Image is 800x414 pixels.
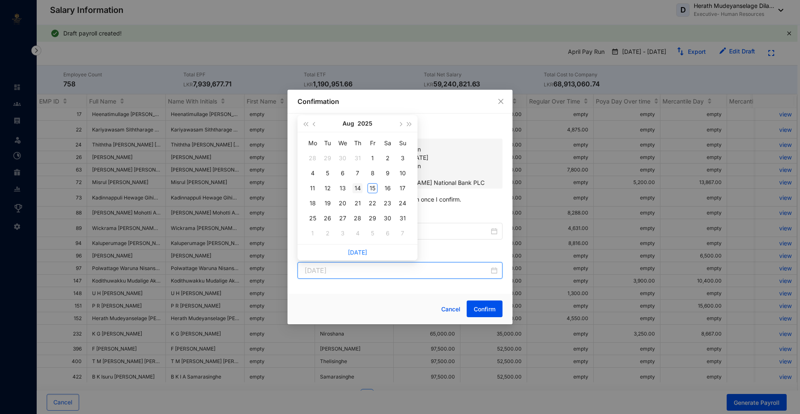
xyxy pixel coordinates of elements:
[365,211,380,226] td: 2025-08-29
[380,151,395,166] td: 2025-08-02
[367,183,377,193] div: 15
[395,211,410,226] td: 2025-08-31
[305,136,320,151] th: Mo
[350,226,365,241] td: 2025-09-04
[397,168,407,178] div: 10
[367,168,377,178] div: 8
[305,196,320,211] td: 2025-08-18
[350,136,365,151] th: Th
[307,168,317,178] div: 4
[380,226,395,241] td: 2025-09-06
[305,211,320,226] td: 2025-08-25
[395,226,410,241] td: 2025-09-07
[397,183,407,193] div: 17
[305,265,489,275] input: Value Date
[337,213,347,223] div: 27
[467,300,502,317] button: Confirm
[322,183,332,193] div: 12
[348,249,367,256] a: [DATE]
[367,213,377,223] div: 29
[320,181,335,196] td: 2025-08-12
[382,198,392,208] div: 23
[307,213,317,223] div: 25
[335,166,350,181] td: 2025-08-06
[365,196,380,211] td: 2025-08-22
[441,305,460,314] span: Cancel
[350,211,365,226] td: 2025-08-28
[497,98,504,105] span: close
[395,166,410,181] td: 2025-08-10
[380,166,395,181] td: 2025-08-09
[395,181,410,196] td: 2025-08-17
[352,198,362,208] div: 21
[365,226,380,241] td: 2025-09-05
[395,196,410,211] td: 2025-08-24
[352,183,362,193] div: 14
[322,153,332,163] div: 29
[382,153,392,163] div: 2
[365,136,380,151] th: Fr
[337,183,347,193] div: 13
[367,153,377,163] div: 1
[305,151,320,166] td: 2025-07-28
[320,211,335,226] td: 2025-08-26
[397,228,407,238] div: 7
[435,301,467,318] button: Cancel
[335,196,350,211] td: 2025-08-20
[352,213,362,223] div: 28
[305,166,320,181] td: 2025-08-04
[382,183,392,193] div: 16
[380,181,395,196] td: 2025-08-16
[335,226,350,241] td: 2025-09-03
[352,168,362,178] div: 7
[320,226,335,241] td: 2025-09-02
[474,305,495,313] span: Confirm
[380,136,395,151] th: Sa
[335,151,350,166] td: 2025-07-30
[337,153,347,163] div: 30
[307,153,317,163] div: 28
[322,198,332,208] div: 19
[350,151,365,166] td: 2025-07-31
[350,196,365,211] td: 2025-08-21
[382,168,392,178] div: 9
[305,181,320,196] td: 2025-08-11
[307,183,317,193] div: 11
[322,168,332,178] div: 5
[320,151,335,166] td: 2025-07-29
[357,115,372,132] button: 2025
[320,136,335,151] th: Tu
[382,228,392,238] div: 6
[395,136,410,151] th: Su
[380,196,395,211] td: 2025-08-23
[320,196,335,211] td: 2025-08-19
[335,181,350,196] td: 2025-08-13
[365,166,380,181] td: 2025-08-08
[367,228,377,238] div: 5
[335,211,350,226] td: 2025-08-27
[337,168,347,178] div: 6
[352,153,362,163] div: 31
[342,115,354,132] button: Aug
[350,166,365,181] td: 2025-08-07
[307,228,317,238] div: 1
[307,198,317,208] div: 18
[380,211,395,226] td: 2025-08-30
[350,181,365,196] td: 2025-08-14
[397,153,407,163] div: 3
[365,151,380,166] td: 2025-08-01
[337,198,347,208] div: 20
[365,181,380,196] td: 2025-08-15
[337,228,347,238] div: 3
[320,166,335,181] td: 2025-08-05
[395,151,410,166] td: 2025-08-03
[384,179,485,187] p: [PERSON_NAME] National Bank PLC
[297,96,502,106] p: Confirmation
[322,213,332,223] div: 26
[496,97,505,106] button: Close
[335,136,350,151] th: We
[305,226,320,241] td: 2025-09-01
[397,198,407,208] div: 24
[352,228,362,238] div: 4
[322,228,332,238] div: 2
